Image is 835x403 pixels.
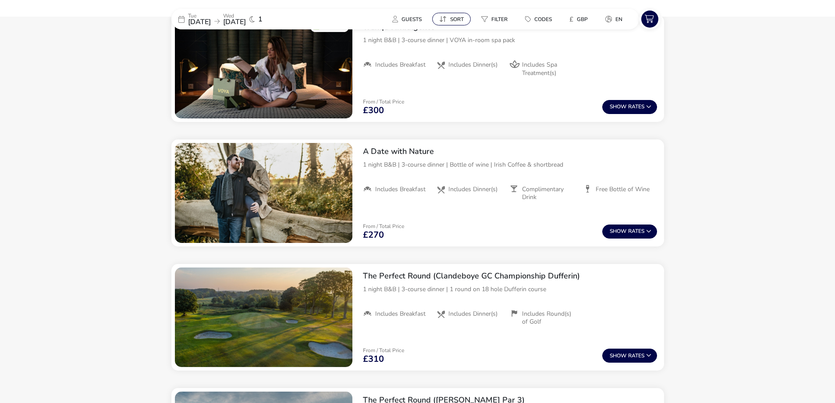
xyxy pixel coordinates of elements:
span: Complimentary Drink [522,185,576,201]
span: [DATE] [188,17,211,27]
span: Sort [450,16,464,23]
span: Show [610,353,628,359]
div: The Perfect Round (Clandeboye GC Championship Dufferin)1 night B&B | 3-course dinner | 1 round on... [356,264,664,333]
div: Tranquil Indulgence1 night B&B | 3-course dinner | VOYA in-room spa packIncludes BreakfastInclude... [356,15,664,84]
span: Includes Breakfast [375,185,426,193]
span: Show [610,228,628,234]
h2: A Date with Nature [363,146,657,157]
swiper-slide: 1 / 1 [175,143,352,243]
span: £300 [363,106,384,115]
button: £GBP [562,13,595,25]
span: Includes Breakfast [375,310,426,318]
swiper-slide: 1 / 1 [175,267,352,367]
span: en [615,16,622,23]
span: Codes [534,16,552,23]
span: Includes Dinner(s) [448,61,497,69]
span: Free Bottle of Wine [596,185,650,193]
button: Guests [385,13,429,25]
p: From / Total Price [363,99,404,104]
p: 1 night B&B | 3-course dinner | 1 round on 18 hole Dufferin course [363,285,657,294]
button: en [598,13,629,25]
naf-pibe-menu-bar-item: £GBP [562,13,598,25]
span: Includes Round(s) of Golf [522,310,576,326]
span: £270 [363,231,384,239]
button: ShowRates [602,349,657,363]
i: £ [569,15,573,24]
p: From / Total Price [363,348,404,353]
div: Tue[DATE]Wed[DATE]1 [171,9,303,29]
span: Filter [491,16,508,23]
span: Show [610,104,628,110]
p: Wed [223,13,246,18]
naf-pibe-menu-bar-item: Guests [385,13,432,25]
span: [DATE] [223,17,246,27]
span: £310 [363,355,384,364]
naf-pibe-menu-bar-item: Filter [474,13,518,25]
naf-pibe-menu-bar-item: Codes [518,13,562,25]
p: 1 night B&B | 3-course dinner | Bottle of wine | Irish Coffee & shortbread [363,160,657,169]
button: ShowRates [602,225,657,239]
span: Includes Dinner(s) [448,185,497,193]
span: Includes Dinner(s) [448,310,497,318]
p: 1 night B&B | 3-course dinner | VOYA in-room spa pack [363,36,657,45]
button: Sort [432,13,471,25]
h2: The Perfect Round (Clandeboye GC Championship Dufferin) [363,271,657,281]
span: GBP [577,16,588,23]
p: From / Total Price [363,224,404,229]
p: Tue [188,13,211,18]
naf-pibe-menu-bar-item: en [598,13,633,25]
span: Includes Spa Treatment(s) [522,61,576,77]
div: A Date with Nature1 night B&B | 3-course dinner | Bottle of wine | Irish Coffee & shortbreadInclu... [356,139,664,209]
button: Codes [518,13,559,25]
button: Filter [474,13,515,25]
button: ShowRates [602,100,657,114]
swiper-slide: 1 / 1 [175,18,352,118]
naf-pibe-menu-bar-item: Sort [432,13,474,25]
span: 1 [258,16,263,23]
span: Guests [402,16,422,23]
span: Includes Breakfast [375,61,426,69]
